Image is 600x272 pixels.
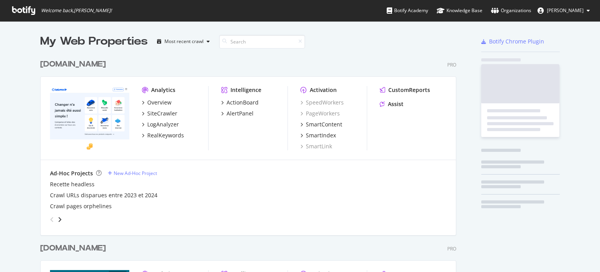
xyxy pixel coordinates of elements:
[447,61,456,68] div: Pro
[151,86,175,94] div: Analytics
[227,99,259,106] div: ActionBoard
[489,38,544,45] div: Botify Chrome Plugin
[300,110,340,117] a: PageWorkers
[142,131,184,139] a: RealKeywords
[447,245,456,252] div: Pro
[230,86,261,94] div: Intelligence
[50,202,112,210] a: Crawl pages orphelines
[481,38,544,45] a: Botify Chrome Plugin
[147,121,179,128] div: LogAnalyzer
[388,86,430,94] div: CustomReports
[114,170,157,177] div: New Ad-Hoc Project
[306,131,336,139] div: SmartIndex
[547,7,584,14] span: Nicoletta Papucci
[387,7,428,14] div: Botify Academy
[50,191,157,199] a: Crawl URLs disparues entre 2023 et 2024
[154,35,213,48] button: Most recent crawl
[491,7,531,14] div: Organizations
[380,86,430,94] a: CustomReports
[147,99,171,106] div: Overview
[142,121,179,128] a: LogAnalyzer
[380,100,404,108] a: Assist
[437,7,482,14] div: Knowledge Base
[300,121,342,128] a: SmartContent
[221,99,259,106] a: ActionBoard
[40,243,106,254] div: [DOMAIN_NAME]
[147,110,177,117] div: SiteCrawler
[310,86,337,94] div: Activation
[40,59,109,70] a: [DOMAIN_NAME]
[142,99,171,106] a: Overview
[40,243,109,254] a: [DOMAIN_NAME]
[164,39,204,44] div: Most recent crawl
[388,100,404,108] div: Assist
[47,213,57,226] div: angle-left
[108,170,157,177] a: New Ad-Hoc Project
[300,142,332,150] a: SmartLink
[531,4,596,17] button: [PERSON_NAME]
[40,34,148,49] div: My Web Properties
[300,131,336,139] a: SmartIndex
[221,110,254,117] a: AlertPanel
[50,169,93,177] div: Ad-Hoc Projects
[142,110,177,117] a: SiteCrawler
[306,121,342,128] div: SmartContent
[227,110,254,117] div: AlertPanel
[219,35,305,49] input: Search
[40,59,106,70] div: [DOMAIN_NAME]
[50,180,95,188] a: Recette headless
[147,131,184,139] div: RealKeywords
[57,216,62,223] div: angle-right
[41,7,112,14] span: Welcome back, [PERSON_NAME] !
[50,86,129,150] img: lelynx.fr
[300,99,344,106] a: SpeedWorkers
